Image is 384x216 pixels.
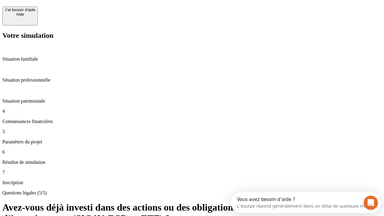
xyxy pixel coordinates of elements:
[2,2,165,19] div: Ouvrir le Messenger Intercom
[2,180,382,185] p: Inscription
[2,119,382,124] p: Connaissances financières
[364,196,378,210] iframe: Intercom live chat
[2,109,382,114] p: 4
[2,98,382,104] p: Situation patrimoniale
[6,5,148,10] div: Vous avez besoin d’aide ?
[2,149,382,155] p: 6
[2,31,382,40] h2: Votre simulation
[231,192,381,213] iframe: Intercom live chat discovery launcher
[2,190,382,196] p: Questions légales (5/5)
[6,10,148,16] div: L’équipe répond généralement dans un délai de quelques minutes.
[2,56,382,62] p: Situation familiale
[2,129,382,134] p: 5
[2,170,382,175] p: 7
[5,7,35,12] div: J’ai besoin d'aide
[2,139,382,145] p: Paramètres du projet
[2,7,38,25] button: J’ai besoin d'aideAide
[2,77,382,83] p: Situation professionnelle
[5,12,35,16] div: Aide
[2,160,382,165] p: Résultat de simulation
